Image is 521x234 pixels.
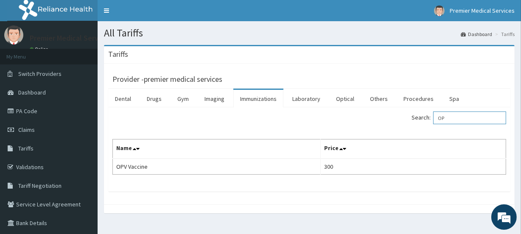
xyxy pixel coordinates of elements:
[171,90,196,108] a: Gym
[321,139,506,159] th: Price
[30,34,112,42] p: Premier Medical Services
[18,145,34,152] span: Tariffs
[397,90,440,108] a: Procedures
[233,90,283,108] a: Immunizations
[108,50,128,58] h3: Tariffs
[112,75,222,83] h3: Provider - premier medical services
[450,7,515,14] span: Premier Medical Services
[18,70,62,78] span: Switch Providers
[104,28,515,39] h1: All Tariffs
[493,31,515,38] li: Tariffs
[4,25,23,45] img: User Image
[329,90,361,108] a: Optical
[113,159,321,175] td: OPV Vaccine
[30,46,50,52] a: Online
[198,90,231,108] a: Imaging
[412,111,506,124] label: Search:
[443,90,466,108] a: Spa
[108,90,138,108] a: Dental
[433,111,506,124] input: Search:
[321,159,506,175] td: 300
[18,126,35,134] span: Claims
[363,90,395,108] a: Others
[18,182,62,189] span: Tariff Negotiation
[113,139,321,159] th: Name
[140,90,168,108] a: Drugs
[286,90,327,108] a: Laboratory
[461,31,492,38] a: Dashboard
[434,6,445,16] img: User Image
[18,89,46,96] span: Dashboard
